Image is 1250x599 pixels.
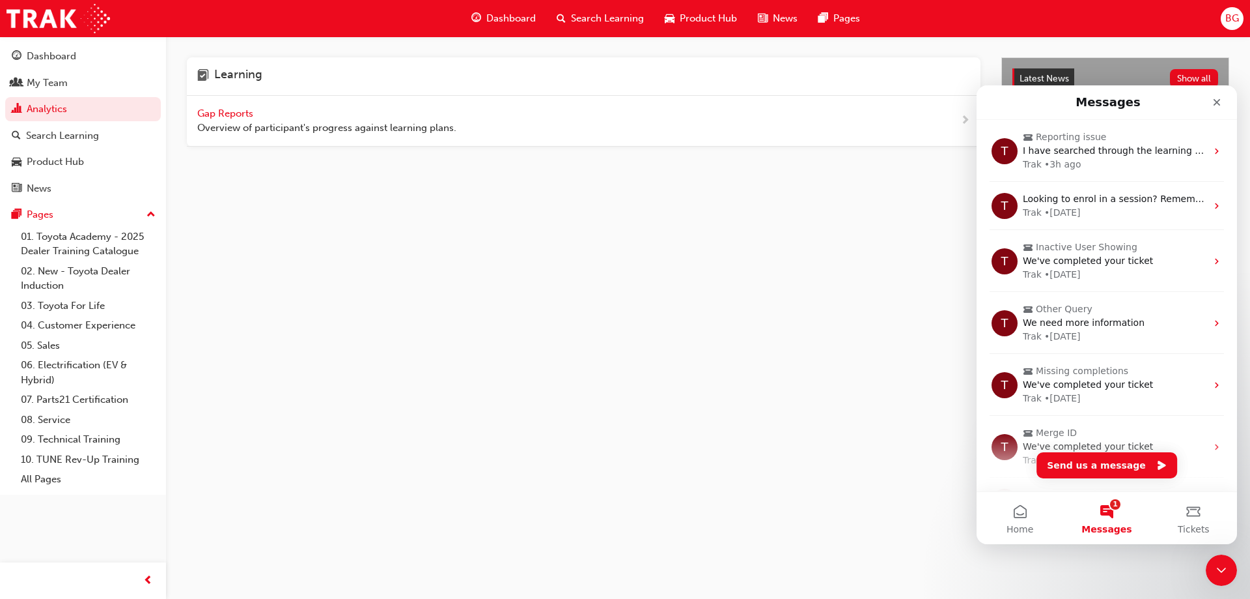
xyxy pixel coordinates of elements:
div: Profile image for Trak [15,163,41,189]
iframe: Intercom live chat [977,85,1237,544]
div: Profile image for Trak [15,108,41,134]
a: 03. Toyota For Life [16,296,161,316]
a: Latest NewsShow allWelcome to your new Training Resource CentreRevolutionise the way you access a... [1001,57,1229,254]
span: search-icon [557,10,566,27]
span: Tickets [201,439,233,448]
span: news-icon [758,10,768,27]
span: Missing completions [59,279,152,293]
button: BG [1221,7,1243,30]
a: 08. Service [16,410,161,430]
button: Show all [1170,69,1219,88]
span: next-icon [960,113,970,129]
div: Trak [46,121,65,134]
span: car-icon [665,10,674,27]
a: 01. Toyota Academy - 2025 Dealer Training Catalogue [16,227,161,261]
a: pages-iconPages [808,5,870,32]
button: Send us a message [60,367,201,393]
button: Tickets [174,407,260,459]
span: Pages [833,11,860,26]
div: Trak [46,183,65,196]
a: 04. Customer Experience [16,315,161,336]
h4: Learning [214,68,262,85]
a: car-iconProduct Hub [654,5,747,32]
span: Product Hub [680,11,737,26]
div: Trak [46,244,65,258]
span: Inactive User Showing [59,155,161,169]
div: Product Hub [27,154,84,169]
span: learning-icon [197,68,209,85]
span: Looking to enrol in a session? Remember to keep an eye on the session location or region Or searc... [46,108,609,119]
div: Profile image for Trak [15,287,41,313]
span: Merge ID [59,341,100,355]
span: We need more information [46,232,168,242]
span: Looking to enrol in a session? Remember to keep an eye on the session location or region Or searc... [46,404,609,415]
span: Other Query [59,217,116,231]
div: Dashboard [27,49,76,64]
a: 06. Electrification (EV & Hybrid) [16,355,161,390]
div: • [DATE] [68,244,104,258]
span: Dashboard [486,11,536,26]
span: guage-icon [471,10,481,27]
div: Trak [46,306,65,320]
a: 10. TUNE Rev-Up Training [16,450,161,470]
span: pages-icon [818,10,828,27]
img: Trak [7,4,110,33]
a: Search Learning [5,124,161,148]
span: Overview of participant's progress against learning plans. [197,121,456,136]
a: guage-iconDashboard [461,5,546,32]
span: News [773,11,798,26]
a: All Pages [16,469,161,489]
span: chart-icon [12,104,21,115]
a: Analytics [5,97,161,121]
span: search-icon [12,130,21,142]
a: Gap Reports Overview of participant's progress against learning plans.next-icon [187,96,980,147]
a: 05. Sales [16,336,161,356]
a: news-iconNews [747,5,808,32]
span: We've completed your ticket [46,294,176,304]
a: Product Hub [5,150,161,174]
span: Latest News [1020,73,1069,84]
span: news-icon [12,183,21,195]
span: Messages [105,439,155,448]
a: Dashboard [5,44,161,68]
div: • 3h ago [68,72,105,86]
div: Search Learning [26,128,99,143]
a: 02. New - Toyota Dealer Induction [16,261,161,296]
span: Gap Reports [197,108,256,119]
span: Home [30,439,57,448]
span: pages-icon [12,209,21,221]
button: Pages [5,203,161,227]
div: • [DATE] [68,121,104,134]
div: Trak [46,72,65,86]
button: Messages [87,407,173,459]
div: Trak [46,368,65,382]
div: • [DATE] [68,183,104,196]
span: up-icon [146,207,156,224]
span: Search Learning [571,11,644,26]
a: 07. Parts21 Certification [16,390,161,410]
div: Profile image for Trak [15,349,41,375]
span: guage-icon [12,51,21,63]
span: I have searched through the learning with each of them and I cannot find these two modules at all. [46,60,499,70]
div: News [27,181,51,196]
a: 09. Technical Training [16,430,161,450]
a: My Team [5,71,161,95]
span: prev-icon [143,573,153,589]
div: • [DATE] [68,306,104,320]
div: Pages [27,207,53,222]
span: car-icon [12,156,21,168]
span: BG [1225,11,1239,26]
span: We've completed your ticket [46,170,176,181]
button: DashboardMy TeamAnalyticsSearch LearningProduct HubNews [5,42,161,203]
a: News [5,177,161,201]
iframe: Intercom live chat [1206,555,1237,586]
a: Latest NewsShow all [1012,68,1218,89]
div: Profile image for Trak [15,403,41,430]
div: My Team [27,76,68,91]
